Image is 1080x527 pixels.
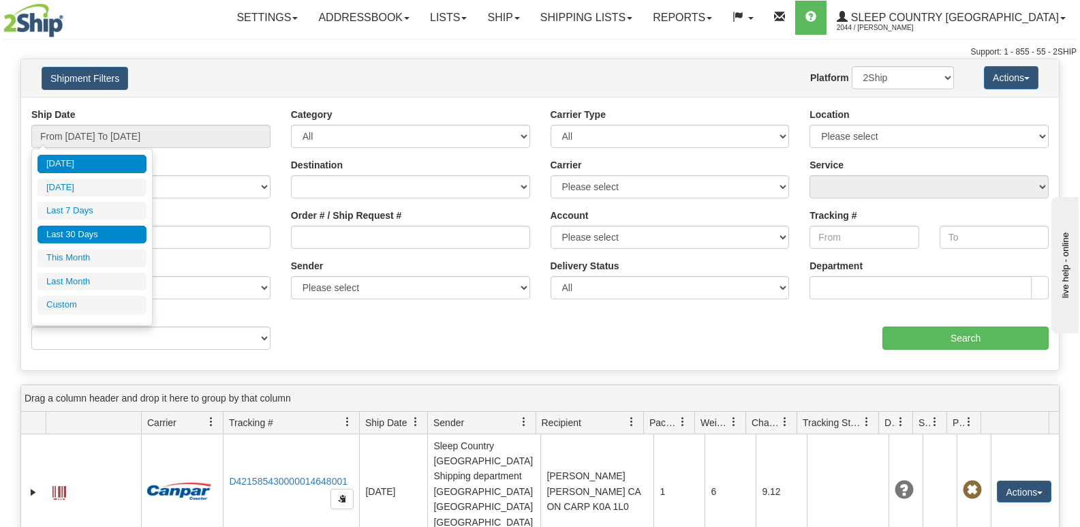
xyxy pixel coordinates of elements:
[700,416,729,430] span: Weight
[27,485,40,499] a: Expand
[963,481,982,500] span: Pickup Not Assigned
[147,483,211,500] img: 14 - Canpar
[420,1,477,35] a: Lists
[542,416,581,430] span: Recipient
[1049,194,1079,333] iframe: chat widget
[404,410,427,434] a: Ship Date filter column settings
[643,1,722,35] a: Reports
[649,416,678,430] span: Packages
[10,12,126,22] div: live help - online
[37,273,146,291] li: Last Month
[42,67,128,90] button: Shipment Filters
[810,71,849,85] label: Platform
[671,410,694,434] a: Packages filter column settings
[837,21,939,35] span: 2044 / [PERSON_NAME]
[226,1,308,35] a: Settings
[923,410,946,434] a: Shipment Issues filter column settings
[3,3,63,37] img: logo2044.jpg
[37,179,146,197] li: [DATE]
[551,209,589,222] label: Account
[433,416,464,430] span: Sender
[997,481,1051,502] button: Actions
[37,155,146,173] li: [DATE]
[809,158,844,172] label: Service
[919,416,930,430] span: Shipment Issues
[848,12,1059,23] span: Sleep Country [GEOGRAPHIC_DATA]
[37,296,146,314] li: Custom
[957,410,981,434] a: Pickup Status filter column settings
[809,209,857,222] label: Tracking #
[308,1,420,35] a: Addressbook
[884,416,896,430] span: Delivery Status
[291,259,323,273] label: Sender
[477,1,529,35] a: Ship
[984,66,1038,89] button: Actions
[31,108,76,121] label: Ship Date
[882,327,1049,350] input: Search
[330,489,354,509] button: Copy to clipboard
[809,259,863,273] label: Department
[551,158,582,172] label: Carrier
[803,416,862,430] span: Tracking Status
[229,416,273,430] span: Tracking #
[855,410,878,434] a: Tracking Status filter column settings
[752,416,780,430] span: Charge
[809,226,919,249] input: From
[291,108,333,121] label: Category
[889,410,912,434] a: Delivery Status filter column settings
[336,410,359,434] a: Tracking # filter column settings
[551,259,619,273] label: Delivery Status
[940,226,1049,249] input: To
[365,416,407,430] span: Ship Date
[147,416,176,430] span: Carrier
[3,46,1077,58] div: Support: 1 - 855 - 55 - 2SHIP
[620,410,643,434] a: Recipient filter column settings
[722,410,745,434] a: Weight filter column settings
[530,1,643,35] a: Shipping lists
[52,480,66,502] a: Label
[551,108,606,121] label: Carrier Type
[37,249,146,267] li: This Month
[773,410,797,434] a: Charge filter column settings
[291,209,402,222] label: Order # / Ship Request #
[953,416,964,430] span: Pickup Status
[827,1,1076,35] a: Sleep Country [GEOGRAPHIC_DATA] 2044 / [PERSON_NAME]
[291,158,343,172] label: Destination
[21,385,1059,412] div: grid grouping header
[895,481,914,500] span: Unknown
[809,108,849,121] label: Location
[37,202,146,220] li: Last 7 Days
[512,410,536,434] a: Sender filter column settings
[229,476,348,487] a: D421585430000014648001
[200,410,223,434] a: Carrier filter column settings
[37,226,146,244] li: Last 30 Days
